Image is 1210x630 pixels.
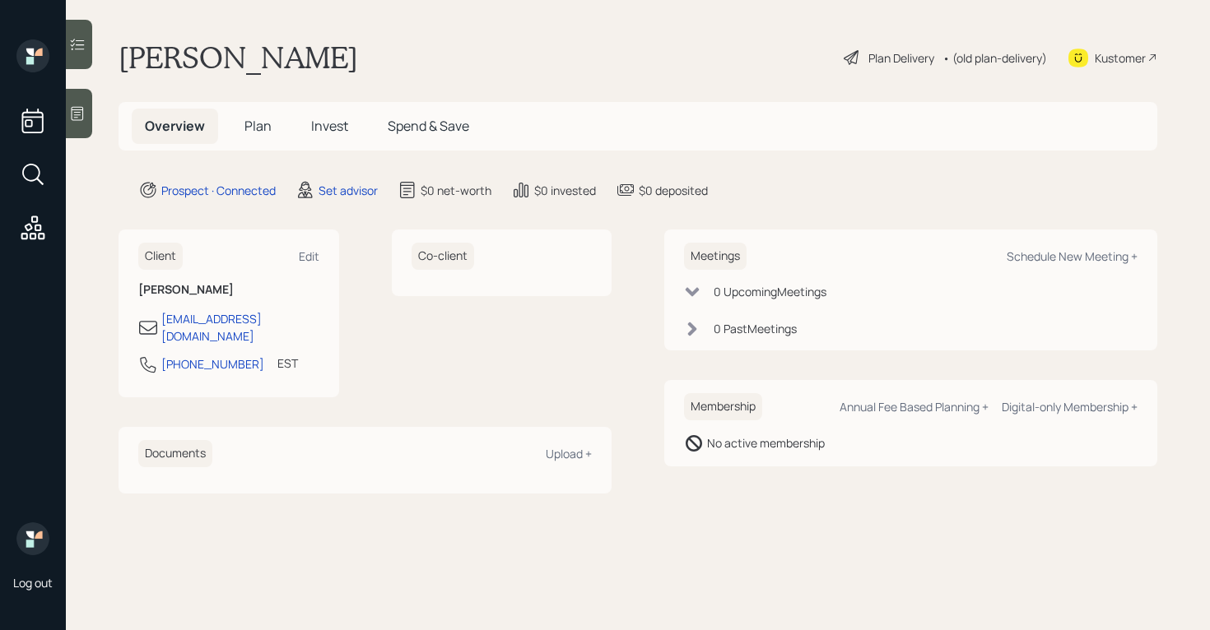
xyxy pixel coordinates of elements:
div: Plan Delivery [868,49,934,67]
h6: Co-client [412,243,474,270]
div: Annual Fee Based Planning + [840,399,989,415]
img: retirable_logo.png [16,522,49,555]
div: Kustomer [1095,49,1146,67]
h1: [PERSON_NAME] [119,39,358,76]
div: EST [277,354,298,372]
h6: Meetings [684,243,747,270]
h6: [PERSON_NAME] [138,283,319,297]
div: $0 deposited [639,182,708,199]
div: Upload + [546,446,592,461]
div: Set advisor [319,182,378,199]
span: Overview [145,117,205,135]
h6: Membership [684,393,762,420]
div: [EMAIL_ADDRESS][DOMAIN_NAME] [161,310,319,345]
h6: Documents [138,440,212,467]
div: $0 net-worth [421,182,491,199]
div: 0 Past Meeting s [714,320,797,337]
div: [PHONE_NUMBER] [161,355,264,373]
div: Prospect · Connected [161,182,276,199]
div: $0 invested [534,182,596,199]
div: Digital-only Membership + [1002,399,1138,415]
div: No active membership [707,434,825,452]
span: Spend & Save [388,117,469,135]
div: Schedule New Meeting + [1007,248,1138,264]
span: Invest [311,117,348,135]
h6: Client [138,243,183,270]
div: Log out [13,575,53,591]
div: • (old plan-delivery) [942,49,1047,67]
div: Edit [299,248,319,264]
div: 0 Upcoming Meeting s [714,283,826,300]
span: Plan [244,117,272,135]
